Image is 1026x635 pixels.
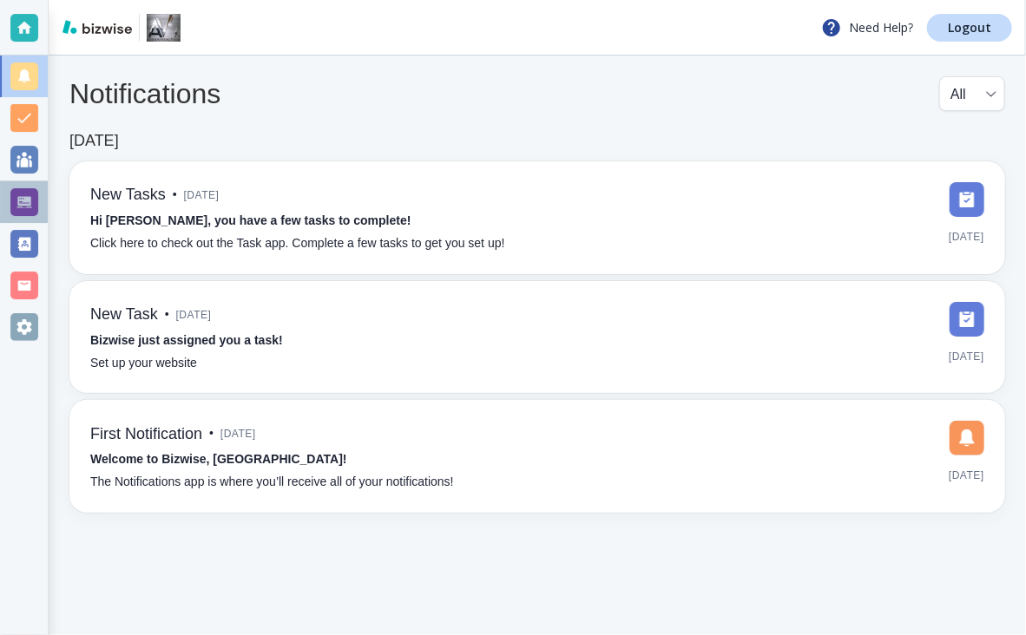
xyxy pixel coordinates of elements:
[90,333,283,347] strong: Bizwise just assigned you a task!
[949,462,984,488] span: [DATE]
[220,421,256,447] span: [DATE]
[90,473,454,492] p: The Notifications app is where you’ll receive all of your notifications!
[62,20,132,34] img: bizwise
[949,224,984,250] span: [DATE]
[927,14,1012,42] a: Logout
[90,305,158,324] h6: New Task
[950,421,984,455] img: DashboardSidebarNotification.svg
[950,182,984,217] img: DashboardSidebarTasks.svg
[176,302,212,328] span: [DATE]
[950,77,994,110] div: All
[184,182,220,208] span: [DATE]
[949,344,984,370] span: [DATE]
[69,132,119,151] h6: [DATE]
[209,424,214,443] p: •
[173,186,177,205] p: •
[90,425,202,444] h6: First Notification
[950,302,984,337] img: DashboardSidebarTasks.svg
[69,281,1005,394] a: New Task•[DATE]Bizwise just assigned you a task!Set up your website[DATE]
[69,77,220,110] h4: Notifications
[90,452,347,466] strong: Welcome to Bizwise, [GEOGRAPHIC_DATA]!
[90,234,505,253] p: Click here to check out the Task app. Complete a few tasks to get you set up!
[69,161,1005,274] a: New Tasks•[DATE]Hi [PERSON_NAME], you have a few tasks to complete!Click here to check out the Ta...
[90,354,197,373] p: Set up your website
[147,14,181,42] img: Audiovisualt3ch
[165,305,169,324] p: •
[90,186,166,205] h6: New Tasks
[69,400,1005,513] a: First Notification•[DATE]Welcome to Bizwise, [GEOGRAPHIC_DATA]!The Notifications app is where you...
[821,17,913,38] p: Need Help?
[90,213,411,227] strong: Hi [PERSON_NAME], you have a few tasks to complete!
[948,22,991,34] p: Logout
